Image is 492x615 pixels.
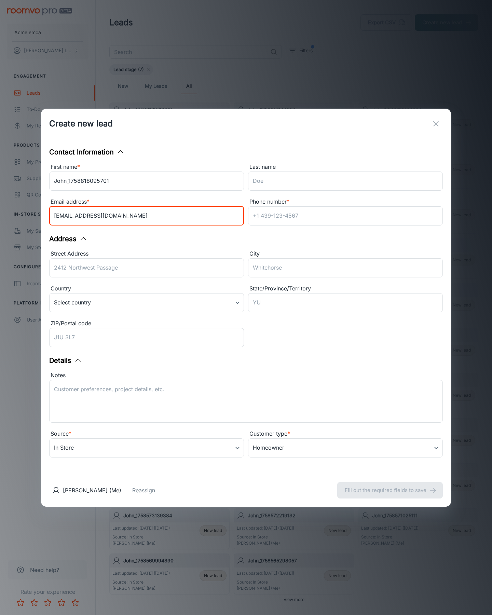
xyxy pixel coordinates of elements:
[63,486,121,494] p: [PERSON_NAME] (Me)
[49,328,244,347] input: J1U 3L7
[49,371,443,380] div: Notes
[248,197,443,206] div: Phone number
[49,172,244,191] input: John
[429,117,443,131] button: exit
[49,293,244,312] div: Select country
[49,319,244,328] div: ZIP/Postal code
[49,197,244,206] div: Email address
[49,163,244,172] div: First name
[49,284,244,293] div: Country
[248,293,443,312] input: YU
[49,438,244,457] div: In Store
[248,258,443,277] input: Whitehorse
[248,172,443,191] input: Doe
[248,163,443,172] div: Last name
[49,258,244,277] input: 2412 Northwest Passage
[49,206,244,225] input: myname@example.com
[49,234,87,244] button: Address
[248,249,443,258] div: City
[248,429,443,438] div: Customer type
[49,355,82,366] button: Details
[248,206,443,225] input: +1 439-123-4567
[132,486,155,494] button: Reassign
[49,429,244,438] div: Source
[49,118,113,130] h1: Create new lead
[248,438,443,457] div: Homeowner
[49,147,125,157] button: Contact Information
[248,284,443,293] div: State/Province/Territory
[49,249,244,258] div: Street Address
